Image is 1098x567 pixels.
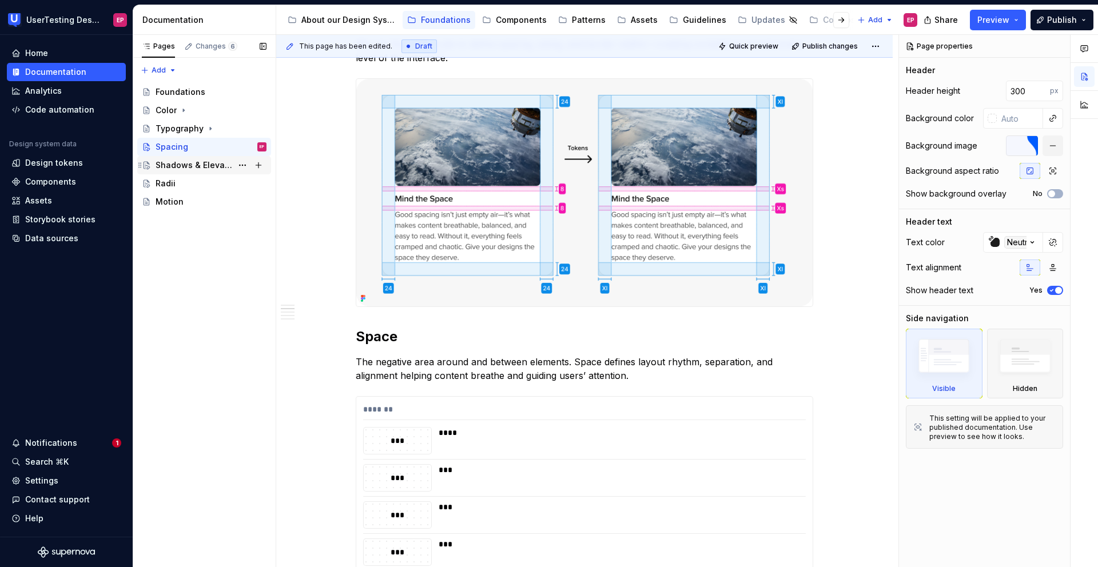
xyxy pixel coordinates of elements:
[117,15,124,25] div: EP
[1029,286,1043,295] label: Yes
[478,11,551,29] a: Components
[283,11,400,29] a: About our Design System
[868,15,882,25] span: Add
[7,82,126,100] a: Analytics
[1004,236,1055,249] div: Neutral/800
[415,42,432,51] span: Draft
[137,83,271,101] a: Foundations
[7,229,126,247] a: Data sources
[554,11,610,29] a: Patterns
[356,328,813,346] h2: Space
[260,141,264,153] div: EP
[137,138,271,156] a: SpacingEP
[805,11,926,29] a: Composable Patterns
[906,216,952,227] div: Header text
[729,42,778,51] span: Quick preview
[977,14,1009,26] span: Preview
[907,15,914,25] div: EP
[906,165,999,177] div: Background aspect ratio
[572,14,606,26] div: Patterns
[997,108,1043,129] input: Auto
[2,7,130,32] button: UserTesting Design SystemEP
[25,513,43,524] div: Help
[1031,10,1093,30] button: Publish
[152,66,166,75] span: Add
[137,174,271,193] a: Radii
[25,475,58,486] div: Settings
[929,414,1056,441] div: This setting will be applied to your published documentation. Use preview to see how it looks.
[156,123,204,134] div: Typography
[142,42,175,51] div: Pages
[7,453,126,471] button: Search ⌘K
[7,191,126,210] a: Assets
[156,141,188,153] div: Spacing
[683,14,726,26] div: Guidelines
[25,233,78,244] div: Data sources
[7,490,126,509] button: Contact support
[1047,14,1077,26] span: Publish
[7,44,126,62] a: Home
[137,156,271,174] a: Shadows & Elevation
[7,210,126,229] a: Storybook stories
[932,384,956,393] div: Visible
[802,42,858,51] span: Publish changes
[906,188,1006,199] div: Show background overlay
[7,154,126,172] a: Design tokens
[906,313,969,324] div: Side navigation
[934,14,958,26] span: Share
[137,83,271,211] div: Page tree
[631,14,658,26] div: Assets
[906,113,974,124] div: Background color
[906,237,945,248] div: Text color
[906,140,977,151] div: Background image
[25,85,62,97] div: Analytics
[228,42,237,51] span: 6
[26,14,100,26] div: UserTesting Design System
[142,14,271,26] div: Documentation
[156,86,205,98] div: Foundations
[25,437,77,449] div: Notifications
[733,11,802,29] a: Updates
[1033,189,1043,198] label: No
[970,10,1026,30] button: Preview
[421,14,471,26] div: Foundations
[25,176,76,187] div: Components
[301,14,396,26] div: About our Design System
[25,157,83,169] div: Design tokens
[25,104,94,115] div: Code automation
[665,11,731,29] a: Guidelines
[25,195,52,206] div: Assets
[137,62,180,78] button: Add
[25,47,48,59] div: Home
[156,159,232,171] div: Shadows & Elevation
[987,329,1064,398] div: Hidden
[7,434,126,452] button: Notifications1
[156,178,176,189] div: Radii
[7,173,126,191] a: Components
[25,494,90,505] div: Contact support
[25,456,69,468] div: Search ⌘K
[25,66,86,78] div: Documentation
[7,509,126,528] button: Help
[137,119,271,138] a: Typography
[7,101,126,119] a: Code automation
[918,10,965,30] button: Share
[356,79,813,306] img: 135278f6-d36c-4530-b449-a39137a7ab67.png
[137,193,271,211] a: Motion
[137,101,271,119] a: Color
[299,42,392,51] span: This page has been edited.
[496,14,547,26] div: Components
[7,472,126,490] a: Settings
[283,9,852,31] div: Page tree
[983,232,1043,253] button: Neutral/800
[788,38,863,54] button: Publish changes
[112,438,121,448] span: 1
[38,546,95,558] svg: Supernova Logo
[751,14,785,26] div: Updates
[156,196,184,207] div: Motion
[906,262,961,273] div: Text alignment
[156,105,177,116] div: Color
[715,38,783,54] button: Quick preview
[906,85,960,97] div: Header height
